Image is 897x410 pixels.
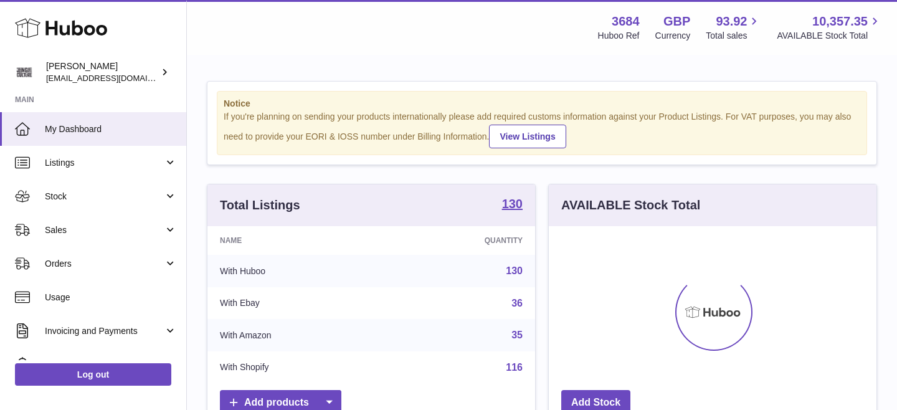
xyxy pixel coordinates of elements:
a: 116 [506,362,523,373]
span: Sales [45,224,164,236]
a: 35 [511,330,523,340]
span: Orders [45,258,164,270]
span: Invoicing and Payments [45,325,164,337]
a: 36 [511,298,523,308]
h3: AVAILABLE Stock Total [561,197,700,214]
a: View Listings [489,125,566,148]
strong: 3684 [612,13,640,30]
span: Total sales [706,30,761,42]
div: If you're planning on sending your products internationally please add required customs informati... [224,111,860,148]
td: With Shopify [207,351,387,384]
td: With Ebay [207,287,387,320]
span: Stock [45,191,164,203]
a: 130 [506,265,523,276]
a: 10,357.35 AVAILABLE Stock Total [777,13,882,42]
th: Name [207,226,387,255]
div: Currency [655,30,691,42]
strong: GBP [663,13,690,30]
img: theinternationalventure@gmail.com [15,63,34,82]
a: 93.92 Total sales [706,13,761,42]
td: With Amazon [207,319,387,351]
span: Listings [45,157,164,169]
span: My Dashboard [45,123,177,135]
span: 10,357.35 [812,13,868,30]
a: 130 [502,198,523,212]
span: Cases [45,359,177,371]
div: Huboo Ref [598,30,640,42]
span: [EMAIL_ADDRESS][DOMAIN_NAME] [46,73,183,83]
a: Log out [15,363,171,386]
span: Usage [45,292,177,303]
strong: 130 [502,198,523,210]
strong: Notice [224,98,860,110]
div: [PERSON_NAME] [46,60,158,84]
td: With Huboo [207,255,387,287]
span: 93.92 [716,13,747,30]
h3: Total Listings [220,197,300,214]
span: AVAILABLE Stock Total [777,30,882,42]
th: Quantity [387,226,535,255]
